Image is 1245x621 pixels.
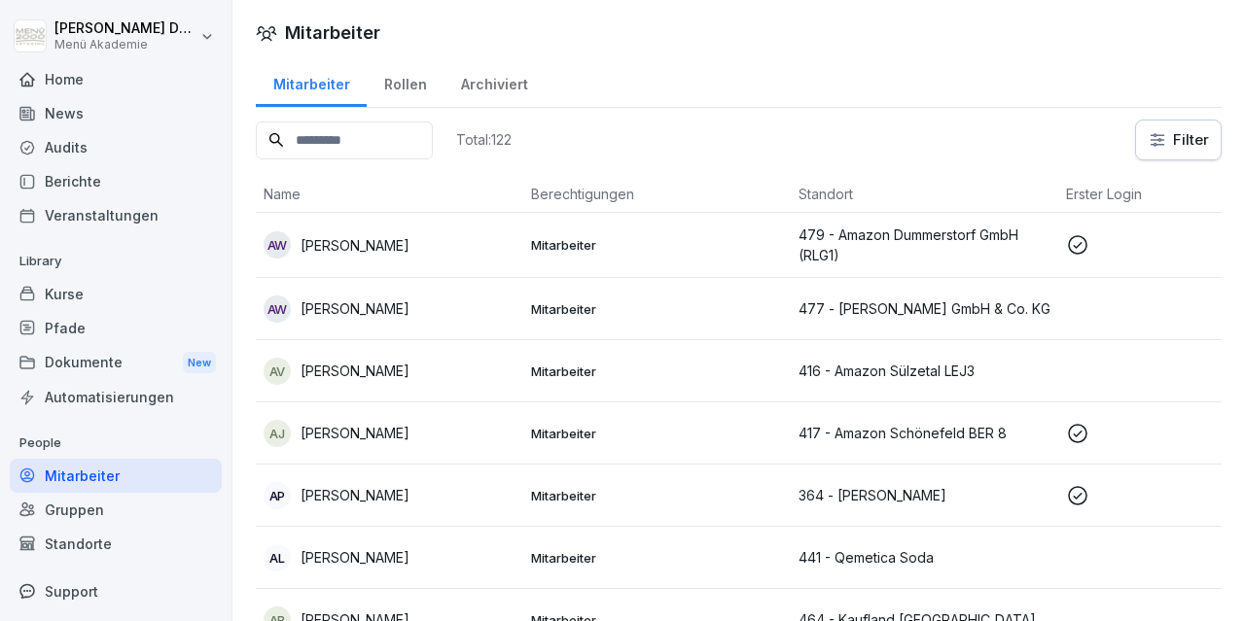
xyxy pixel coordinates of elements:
p: [PERSON_NAME] [301,547,409,568]
div: AV [264,358,291,385]
a: Automatisierungen [10,380,222,414]
a: Mitarbeiter [10,459,222,493]
th: Berechtigungen [523,176,791,213]
div: AL [264,544,291,571]
th: Name [256,176,523,213]
a: Audits [10,130,222,164]
a: Kurse [10,277,222,311]
p: 416 - Amazon Sülzetal LEJ3 [799,361,1050,381]
div: AW [264,231,291,259]
h1: Mitarbeiter [285,19,380,46]
a: Veranstaltungen [10,198,222,232]
a: Archiviert [444,57,545,107]
p: Menü Akademie [54,38,196,52]
div: Dokumente [10,345,222,381]
p: 417 - Amazon Schönefeld BER 8 [799,423,1050,443]
p: [PERSON_NAME] [301,423,409,443]
p: 477 - [PERSON_NAME] GmbH & Co. KG [799,298,1050,319]
p: Mitarbeiter [531,236,783,254]
div: AJ [264,420,291,447]
button: Filter [1136,121,1221,159]
p: Mitarbeiter [531,300,783,318]
div: New [183,352,216,374]
p: 441 - Qemetica Soda [799,547,1050,568]
a: Rollen [367,57,444,107]
p: Mitarbeiter [531,549,783,567]
p: [PERSON_NAME] [301,235,409,256]
a: Mitarbeiter [256,57,367,107]
p: [PERSON_NAME] Deiß [54,20,196,37]
th: Standort [791,176,1058,213]
div: Filter [1148,130,1209,150]
div: Support [10,574,222,608]
p: [PERSON_NAME] [301,485,409,505]
div: AP [264,482,291,509]
p: [PERSON_NAME] [301,298,409,319]
a: Berichte [10,164,222,198]
p: People [10,428,222,459]
p: [PERSON_NAME] [301,361,409,381]
p: Mitarbeiter [531,362,783,380]
p: 479 - Amazon Dummerstorf GmbH (RLG1) [799,224,1050,265]
p: Total: 122 [456,130,512,149]
p: Library [10,246,222,277]
div: AW [264,295,291,323]
p: Mitarbeiter [531,487,783,504]
a: News [10,96,222,130]
a: Pfade [10,311,222,345]
a: Gruppen [10,493,222,527]
p: Mitarbeiter [531,425,783,442]
a: DokumenteNew [10,345,222,381]
p: 364 - [PERSON_NAME] [799,485,1050,505]
a: Standorte [10,527,222,561]
a: Home [10,62,222,96]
